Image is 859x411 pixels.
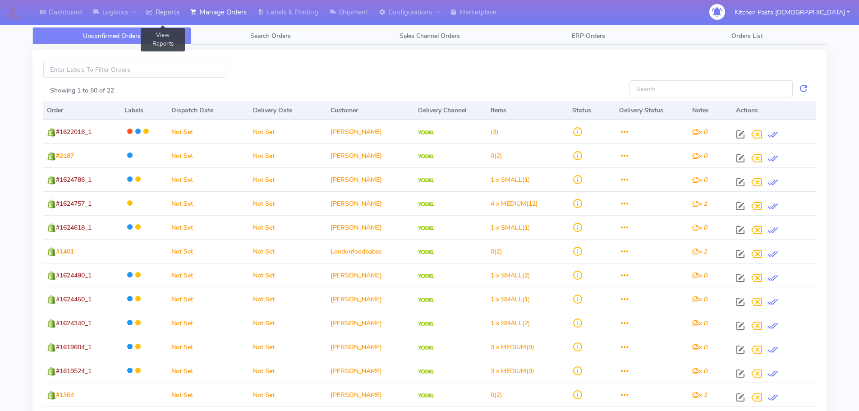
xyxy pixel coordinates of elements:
[692,319,707,328] i: x 0
[56,319,92,328] span: #1624340_1
[56,175,92,184] span: #1624786_1
[168,311,249,335] td: Not Set
[43,61,226,78] input: Enter Labels To Filter Orders
[56,223,92,232] span: #1624618_1
[491,128,499,136] span: (3)
[418,226,434,231] img: Yodel
[168,383,249,406] td: Not Set
[491,391,502,399] span: (2)
[168,191,249,215] td: Not Set
[56,367,92,375] span: #1619524_1
[418,346,434,350] img: Yodel
[491,199,538,208] span: (12)
[491,247,494,256] span: 0
[56,295,92,304] span: #1624450_1
[56,391,74,399] span: #1364
[491,295,530,304] span: (1)
[692,152,707,160] i: x 0
[692,295,707,304] i: x 0
[569,102,616,120] th: Status
[491,175,522,184] span: 1 x SMALL
[249,191,327,215] td: Not Set
[692,175,707,184] i: x 0
[168,215,249,239] td: Not Set
[249,335,327,359] td: Not Set
[327,311,414,335] td: [PERSON_NAME]
[168,263,249,287] td: Not Set
[692,247,707,256] i: x 1
[249,311,327,335] td: Not Set
[692,343,707,351] i: x 0
[692,128,707,136] i: x 0
[414,102,487,120] th: Delivery Channel
[728,3,856,22] button: Kitchen Pasta [DEMOGRAPHIC_DATA]
[491,343,526,351] span: 3 x MEDIUM
[400,32,460,40] span: Sales Channel Orders
[418,298,434,302] img: Yodel
[327,191,414,215] td: [PERSON_NAME]
[249,167,327,191] td: Not Set
[168,143,249,167] td: Not Set
[491,319,522,328] span: 1 x SMALL
[249,215,327,239] td: Not Set
[731,32,763,40] span: Orders List
[418,393,434,398] img: Yodel
[491,199,526,208] span: 4 x MEDIUM
[491,367,526,375] span: 3 x MEDIUM
[56,247,74,256] span: #1401
[327,120,414,143] td: [PERSON_NAME]
[327,167,414,191] td: [PERSON_NAME]
[168,335,249,359] td: Not Set
[327,143,414,167] td: [PERSON_NAME]
[249,359,327,383] td: Not Set
[50,86,114,95] label: Showing 1 to 50 of 22
[168,120,249,143] td: Not Set
[418,154,434,159] img: Yodel
[487,102,569,120] th: Items
[249,287,327,311] td: Not Set
[629,80,793,97] input: Search
[168,102,249,120] th: Dispatch Date
[689,102,732,120] th: Notes
[491,271,530,280] span: (2)
[572,32,605,40] span: ERP Orders
[327,215,414,239] td: [PERSON_NAME]
[32,27,827,45] ul: Tabs
[168,239,249,263] td: Not Set
[327,359,414,383] td: [PERSON_NAME]
[168,287,249,311] td: Not Set
[249,120,327,143] td: Not Set
[327,335,414,359] td: [PERSON_NAME]
[168,167,249,191] td: Not Set
[692,391,707,399] i: x 1
[121,102,168,120] th: Labels
[491,152,494,160] span: 0
[56,343,92,351] span: #1619604_1
[491,223,530,232] span: (1)
[418,322,434,326] img: Yodel
[418,250,434,254] img: Yodel
[250,32,291,40] span: Search Orders
[168,359,249,383] td: Not Set
[692,367,707,375] i: x 0
[418,274,434,278] img: Yodel
[56,128,92,136] span: #1622016_1
[418,130,434,135] img: Yodel
[732,102,816,120] th: Actions
[491,223,522,232] span: 1 x SMALL
[616,102,688,120] th: Delivery Status
[491,271,522,280] span: 1 x SMALL
[491,391,494,399] span: 0
[418,369,434,374] img: Yodel
[249,143,327,167] td: Not Set
[56,199,92,208] span: #1624757_1
[327,102,414,120] th: Customer
[249,239,327,263] td: Not Set
[56,271,92,280] span: #1624490_1
[491,152,502,160] span: (2)
[83,32,141,40] span: Unconfirmed Orders
[491,319,530,328] span: (2)
[692,271,707,280] i: x 0
[56,152,74,160] span: #2187
[327,239,414,263] td: Londonfoodbabes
